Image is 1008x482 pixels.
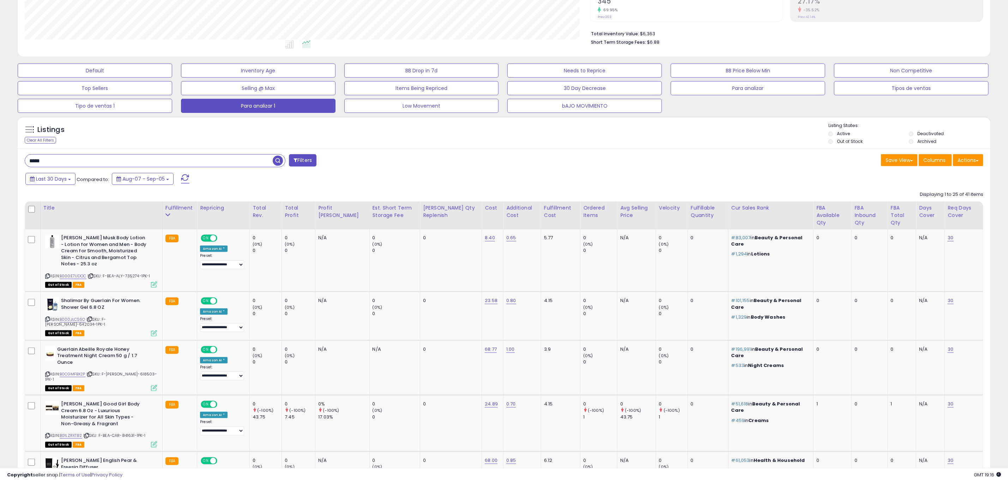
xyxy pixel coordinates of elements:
button: Para analizar 1 [181,99,336,113]
a: 30 [948,457,953,464]
small: (-100%) [257,408,273,413]
div: 0 [891,346,911,353]
div: Amazon AI * [200,357,228,363]
div: 0 [659,235,688,241]
div: Avg Selling Price [620,204,653,219]
span: #1,294 [731,251,747,257]
div: 0 [373,297,420,304]
div: ASIN: [45,401,157,447]
span: #101,155 [731,297,750,304]
a: 30 [948,346,953,353]
div: Repricing [200,204,247,212]
span: #533 [731,362,744,369]
div: 0 [373,401,420,407]
div: N/A [919,235,939,241]
div: 0 [583,457,617,464]
div: 1 [891,401,911,407]
div: Title [43,204,159,212]
div: 0 [253,401,282,407]
span: All listings that are currently out of stock and unavailable for purchase on Amazon [45,282,72,288]
span: ON [201,298,210,304]
h5: Listings [37,125,65,135]
b: [PERSON_NAME] Good Girl Body Cream 6.8 Oz - Luxurious Moisturizer for All Skin Types - Non-Greasy... [61,401,147,429]
small: FBA [165,401,179,409]
img: 41J6uyVdcZL._SL40_.jpg [45,401,59,415]
small: (0%) [373,305,382,310]
b: [PERSON_NAME] Musk Body Lotion - Lotion for Women and Men - Body Cream for Smooth, Moisturized Sk... [61,235,147,269]
small: FBA [165,457,179,465]
div: 43.75 [620,414,656,420]
button: Needs to Reprice [507,64,662,78]
small: (0%) [583,241,593,247]
button: bAJO MOVIMIENTO [507,99,662,113]
div: N/A [318,457,364,464]
div: N/A [919,401,939,407]
p: in [731,362,808,369]
div: 0 [659,247,688,254]
img: 41xnwN1pDJL._SL40_.jpg [45,457,59,471]
div: Additional Cost [506,204,538,219]
div: Preset: [200,365,244,380]
span: $6.88 [647,39,659,46]
button: Selling @ Max [181,81,336,95]
div: Clear All Filters [25,137,56,144]
small: (0%) [285,305,295,310]
span: #83,007 [731,234,751,241]
span: ON [201,458,210,464]
div: 0 [583,247,617,254]
div: Est. Short Term Storage Fee [373,204,417,219]
div: Fulfillable Quantity [691,204,725,219]
div: Amazon AI * [200,308,228,315]
p: in [731,297,808,310]
span: Beauty & Personal Care [731,400,800,414]
div: 0 [659,346,688,353]
div: 0 [253,346,282,353]
span: Beauty & Personal Care [731,346,803,359]
small: 69.95% [601,7,617,13]
div: 0 [253,457,282,464]
div: ASIN: [45,235,157,287]
span: #459 [731,417,745,424]
span: OFF [216,458,228,464]
a: 30 [948,400,953,408]
span: ON [201,235,210,241]
div: Cost [485,204,500,212]
a: B0CGMFBX2P [60,371,85,377]
b: Short Term Storage Fees: [591,39,646,45]
small: FBA [165,235,179,242]
a: 30 [948,234,953,241]
div: 0 [285,297,315,304]
div: 7.45 [285,414,315,420]
div: N/A [919,297,939,304]
div: 0 [891,235,911,241]
div: seller snap | | [7,472,122,478]
small: (0%) [583,353,593,359]
span: Health & Household [754,457,805,464]
div: 0 [253,235,282,241]
button: Items Being Repriced [344,81,499,95]
span: | SKU: F-[PERSON_NAME]-642034-1PK-1 [45,317,106,327]
div: 0 [816,346,846,353]
button: Columns [919,154,952,166]
div: Preset: [200,253,244,269]
p: in [731,235,808,247]
div: 4.15 [544,297,575,304]
p: in [731,401,808,414]
small: -35.52% [801,7,820,13]
label: Active [837,131,850,137]
div: Displaying 1 to 25 of 41 items [920,191,983,198]
p: in [731,417,808,424]
small: (-100%) [664,408,680,413]
b: Total Inventory Value: [591,31,639,37]
div: N/A [620,457,651,464]
span: | SKU: F-[PERSON_NAME]-618503-1PK-1 [45,371,157,382]
div: 0 [659,457,688,464]
b: Shalimar By Guerlain For Women. Shower Gel 6.8 OZ [61,297,147,312]
small: FBA [165,297,179,305]
small: Prev: 203 [598,15,611,19]
div: 0 [816,235,846,241]
a: Privacy Policy [91,471,122,478]
div: 1 [816,401,846,407]
div: 0 [373,247,420,254]
small: (0%) [583,305,593,310]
